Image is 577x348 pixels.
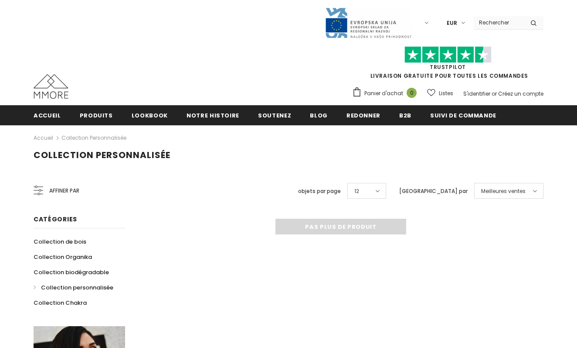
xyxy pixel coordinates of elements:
span: Collection Organika [34,253,92,261]
span: LIVRAISON GRATUITE POUR TOUTES LES COMMANDES [352,50,543,79]
span: Blog [310,111,328,120]
span: Lookbook [132,111,168,120]
span: Catégories [34,215,77,224]
a: Redonner [346,105,380,125]
span: B2B [399,111,411,120]
a: B2B [399,105,411,125]
span: Collection de bois [34,238,86,246]
a: Collection personnalisée [34,280,113,295]
span: Collection biodégradable [34,268,109,276]
a: Accueil [34,133,53,143]
label: objets par page [298,187,341,196]
span: 0 [407,88,417,98]
span: EUR [447,19,457,28]
a: Collection personnalisée [61,134,126,141]
span: Collection personnalisée [41,283,113,292]
span: Meilleures ventes [481,187,526,196]
a: S'identifier [463,90,490,97]
img: Cas MMORE [34,74,68,99]
label: [GEOGRAPHIC_DATA] par [399,187,468,196]
a: Collection Organika [34,249,92,265]
a: Accueil [34,105,61,125]
a: TrustPilot [430,63,466,71]
span: or [492,90,497,97]
span: Suivi de commande [430,111,496,120]
span: Collection Chakra [34,299,87,307]
span: Redonner [346,111,380,120]
a: soutenez [258,105,291,125]
span: Notre histoire [187,111,239,120]
input: Search Site [474,16,524,29]
a: Collection de bois [34,234,86,249]
span: 12 [354,187,359,196]
span: Produits [80,111,113,120]
a: Listes [427,86,453,101]
span: Accueil [34,111,61,120]
a: Panier d'achat 0 [352,87,421,100]
a: Suivi de commande [430,105,496,125]
a: Notre histoire [187,105,239,125]
a: Collection biodégradable [34,265,109,280]
span: Affiner par [49,186,79,196]
a: Blog [310,105,328,125]
span: Listes [439,89,453,98]
a: Créez un compte [498,90,543,97]
img: Faites confiance aux étoiles pilotes [404,46,492,63]
a: Produits [80,105,113,125]
span: soutenez [258,111,291,120]
span: Panier d'achat [364,89,403,98]
img: Javni Razpis [325,7,412,39]
span: Collection personnalisée [34,149,170,161]
a: Javni Razpis [325,19,412,26]
a: Lookbook [132,105,168,125]
a: Collection Chakra [34,295,87,310]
